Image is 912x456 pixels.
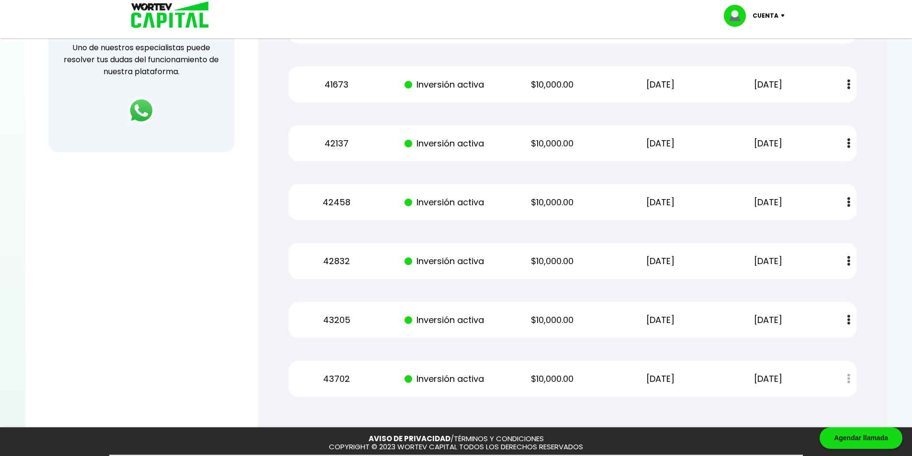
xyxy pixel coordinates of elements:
img: icon-down [778,14,791,17]
p: [DATE] [723,78,814,92]
p: $10,000.00 [507,78,598,92]
p: Inversión activa [399,313,490,327]
p: Inversión activa [399,78,490,92]
p: $10,000.00 [507,254,598,268]
p: COPYRIGHT © 2023 WORTEV CAPITAL TODOS LOS DERECHOS RESERVADOS [329,443,583,451]
p: [DATE] [615,372,706,386]
p: [DATE] [615,136,706,151]
p: [DATE] [723,195,814,210]
p: [DATE] [615,254,706,268]
p: 42137 [291,136,382,151]
p: [DATE] [723,313,814,327]
p: Inversión activa [399,372,490,386]
p: $10,000.00 [507,136,598,151]
p: 41673 [291,78,382,92]
p: 43205 [291,313,382,327]
p: [DATE] [723,372,814,386]
p: Inversión activa [399,195,490,210]
p: $10,000.00 [507,195,598,210]
p: Inversión activa [399,136,490,151]
p: Inversión activa [399,254,490,268]
p: [DATE] [615,313,706,327]
p: [DATE] [723,136,814,151]
p: Uno de nuestros especialistas puede resolver tus dudas del funcionamiento de nuestra plataforma. [61,42,222,78]
p: Cuenta [753,9,778,23]
p: $10,000.00 [507,372,598,386]
a: TÉRMINOS Y CONDICIONES [454,434,544,444]
p: [DATE] [615,195,706,210]
a: AVISO DE PRIVACIDAD [369,434,450,444]
p: [DATE] [615,78,706,92]
p: $10,000.00 [507,313,598,327]
p: 42458 [291,195,382,210]
p: 43702 [291,372,382,386]
p: [DATE] [723,254,814,268]
p: 42832 [291,254,382,268]
img: profile-image [724,5,753,27]
p: / [369,435,544,443]
div: Agendar llamada [820,427,902,449]
img: logos_whatsapp-icon.242b2217.svg [128,97,155,124]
